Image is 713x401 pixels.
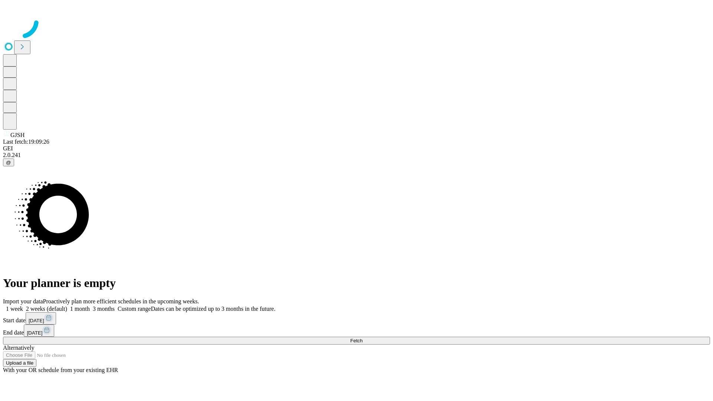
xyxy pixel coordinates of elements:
[6,160,11,165] span: @
[3,276,710,290] h1: Your planner is empty
[151,306,275,312] span: Dates can be optimized up to 3 months in the future.
[350,338,362,343] span: Fetch
[3,367,118,373] span: With your OR schedule from your existing EHR
[27,330,42,336] span: [DATE]
[3,138,49,145] span: Last fetch: 19:09:26
[3,298,43,304] span: Import your data
[70,306,90,312] span: 1 month
[93,306,115,312] span: 3 months
[6,306,23,312] span: 1 week
[118,306,151,312] span: Custom range
[26,306,67,312] span: 2 weeks (default)
[3,159,14,166] button: @
[3,152,710,159] div: 2.0.241
[3,325,710,337] div: End date
[3,312,710,325] div: Start date
[29,318,44,323] span: [DATE]
[3,345,34,351] span: Alternatively
[24,325,54,337] button: [DATE]
[43,298,199,304] span: Proactively plan more efficient schedules in the upcoming weeks.
[3,337,710,345] button: Fetch
[26,312,56,325] button: [DATE]
[10,132,25,138] span: GJSH
[3,145,710,152] div: GEI
[3,359,36,367] button: Upload a file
